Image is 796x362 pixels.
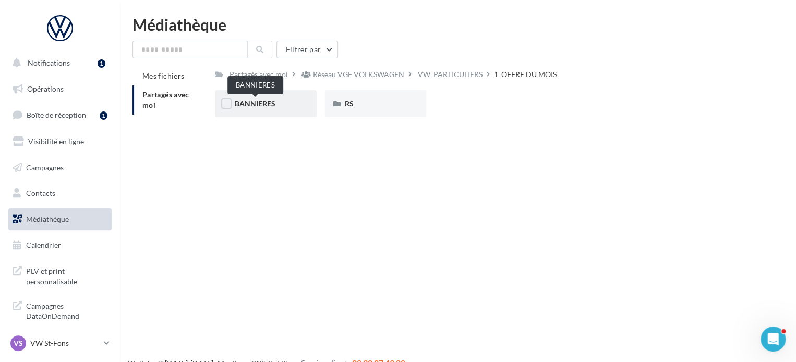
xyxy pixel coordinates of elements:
span: BANNIERES [235,99,275,108]
a: Calendrier [6,234,114,256]
span: Visibilité en ligne [28,137,84,146]
span: Boîte de réception [27,110,86,119]
span: Campagnes DataOnDemand [26,299,107,321]
span: Partagés avec moi [142,90,189,109]
span: Campagnes [26,163,64,171]
div: Réseau VGF VOLKSWAGEN [313,69,404,80]
div: Partagés avec moi [230,69,288,80]
p: VW St-Fons [30,338,100,348]
span: Contacts [26,189,55,197]
iframe: Intercom live chat [761,327,786,352]
div: BANNIERES [227,76,283,94]
a: Contacts [6,182,114,204]
span: Notifications [28,58,70,67]
span: RS [345,99,354,108]
a: Visibilité en ligne [6,131,114,153]
div: Médiathèque [132,17,783,32]
a: VS VW St-Fons [8,333,112,353]
button: Notifications 1 [6,52,110,74]
a: Campagnes DataOnDemand [6,295,114,326]
span: PLV et print personnalisable [26,264,107,286]
span: VS [14,338,23,348]
span: Médiathèque [26,215,69,223]
a: Boîte de réception1 [6,104,114,126]
span: Calendrier [26,241,61,249]
span: Mes fichiers [142,71,184,80]
div: VW_PARTICULIERS [418,69,483,80]
a: Médiathèque [6,208,114,230]
div: 1_OFFRE DU MOIS [494,69,557,80]
button: Filtrer par [276,41,338,58]
a: Opérations [6,78,114,100]
div: 1 [100,111,107,120]
span: Opérations [27,84,64,93]
a: PLV et print personnalisable [6,260,114,291]
div: 1 [98,59,105,68]
a: Campagnes [6,157,114,179]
